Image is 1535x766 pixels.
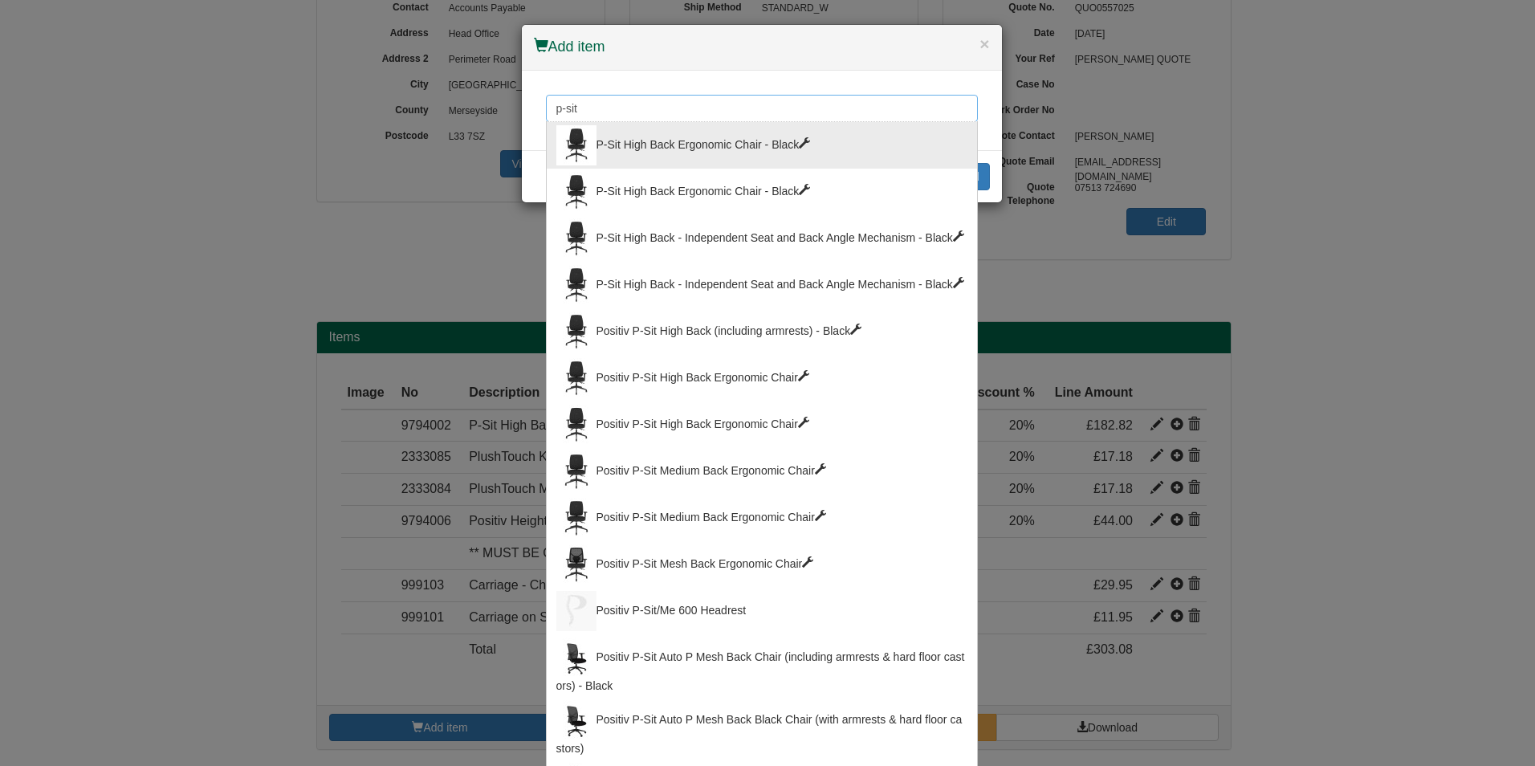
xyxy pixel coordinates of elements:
[556,312,967,352] div: Positiv P-Sit High Back (including armrests) - Black
[556,218,596,259] img: positiv-p-sit-with-arms-black_front_2.jpg
[556,312,596,352] img: positiv-p-sit-with-arms-black_front.jpg
[556,172,967,212] div: P-Sit High Back Ergonomic Chair - Black
[556,125,967,165] div: P-Sit High Back Ergonomic Chair - Black
[556,591,596,631] img: no_selection
[546,95,978,122] input: Search for a product
[556,498,596,538] img: p-sit-medium-black-with-arms-front.jpg
[556,265,967,305] div: P-Sit High Back - Independent Seat and Back Angle Mechanism - Black
[556,172,596,212] img: positiv-p-sit-with-arms-black_front_1.jpg
[556,638,596,678] img: p-sit-auto-mesh_angle-arms_1_1_3_1.jpg
[556,405,596,445] img: p-sit-high-black-with-arms-front.jpg
[556,358,967,398] div: Positiv P-Sit High Back Ergonomic Chair
[556,700,967,756] div: Positiv P-Sit Auto P Mesh Back Black Chair (with armrests & hard floor castors)
[556,358,596,398] img: positiv-p-sit-with-arms-black_front_3.jpg
[556,451,967,491] div: Positiv P-Sit Medium Back Ergonomic Chair
[556,544,967,585] div: Positiv P-Sit Mesh Back Ergonomic Chair
[979,35,989,52] button: ×
[556,700,596,740] img: p-sit-auto-mesh_angle-arms_1_1_3_1.jpg
[534,37,990,58] h4: Add item
[556,638,967,694] div: Positiv P-Sit Auto P Mesh Back Chair (including armrests & hard floor castors) - Black
[556,498,967,538] div: Positiv P-Sit Medium Back Ergonomic Chair
[556,125,596,165] img: positiv-p-sit-with-arms-black_front_1.jpg
[556,405,967,445] div: Positiv P-Sit High Back Ergonomic Chair
[556,218,967,259] div: P-Sit High Back - Independent Seat and Back Angle Mechanism - Black
[556,265,596,305] img: positiv-p-sit-with-arms-black_front_2.jpg
[556,544,596,585] img: p-sit-mesh-black-with-arms-front.jpg
[556,591,967,631] div: Positiv P-Sit/Me 600 Headrest
[556,451,596,491] img: p-sit-medium-black-with-arms-front_1.jpg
